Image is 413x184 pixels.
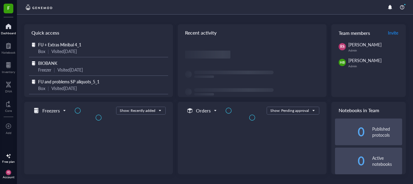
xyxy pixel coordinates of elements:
div: Team members [331,24,406,41]
span: RS [7,171,10,174]
div: | [48,48,49,55]
div: Show: Pending approval [270,108,309,113]
div: Quick access [24,24,173,41]
span: FU and problems SP aliquots_5_1 [38,79,99,85]
div: Box [38,48,45,55]
h5: Freezers [42,107,60,114]
div: Published protocols [372,126,402,138]
span: HB [340,60,345,65]
div: Recent activity [178,24,327,41]
span: Invite [388,30,398,36]
div: Notebook [2,51,15,54]
span: FU + Extras Minibal 4_1 [38,42,81,48]
div: Visited [DATE] [51,85,77,92]
div: Core [5,109,12,112]
div: | [48,85,49,92]
a: Notebook [2,41,15,54]
div: Freezer [38,66,51,73]
div: Inventory [2,70,15,74]
span: [PERSON_NAME] [348,57,382,63]
div: Admin [348,49,402,52]
a: DNA [5,80,12,93]
img: genemod-logo [24,4,54,11]
div: Box [38,85,45,92]
span: F [7,4,10,12]
div: Show: Recently added [120,108,155,113]
a: Dashboard [1,22,16,35]
div: Add [6,131,11,135]
div: Active notebooks [372,155,402,167]
div: Visited [DATE] [51,48,77,55]
div: 0 [335,156,365,166]
a: Inventory [2,60,15,74]
div: DNA [5,89,12,93]
div: Admin [348,64,402,68]
span: RS [340,44,345,49]
h5: Orders [196,107,211,114]
span: BIOBANK [38,60,57,66]
div: Account [3,175,15,179]
div: Dashboard [1,31,16,35]
button: Invite [388,28,398,38]
a: Core [5,99,12,112]
div: Notebooks in Team [331,102,406,119]
div: Visited [DATE] [57,66,83,73]
div: 0 [335,127,365,137]
div: Free plan [2,160,15,163]
span: [PERSON_NAME] [348,42,382,48]
div: | [54,66,55,73]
